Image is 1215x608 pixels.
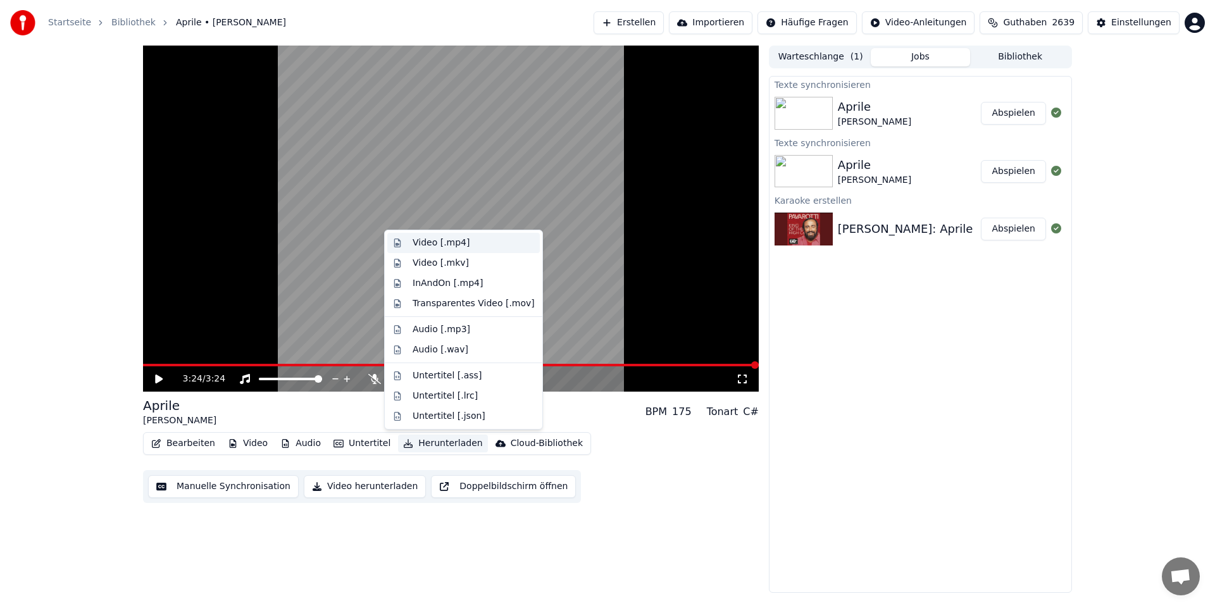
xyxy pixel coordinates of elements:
[672,404,692,419] div: 175
[771,48,871,66] button: Warteschlange
[594,11,664,34] button: Erstellen
[1052,16,1075,29] span: 2639
[838,98,911,116] div: Aprile
[871,48,971,66] button: Jobs
[143,397,216,414] div: Aprile
[413,237,470,249] div: Video [.mp4]
[48,16,286,29] nav: breadcrumb
[707,404,738,419] div: Tonart
[511,437,583,450] div: Cloud-Bibliothek
[669,11,752,34] button: Importieren
[328,435,396,452] button: Untertitel
[148,475,299,498] button: Manuelle Synchronisation
[980,11,1083,34] button: Guthaben2639
[10,10,35,35] img: youka
[769,192,1071,208] div: Karaoke erstellen
[183,373,202,385] span: 3:24
[143,414,216,427] div: [PERSON_NAME]
[970,48,1070,66] button: Bibliothek
[413,390,478,402] div: Untertitel [.lrc]
[1111,16,1171,29] div: Einstellungen
[413,344,468,356] div: Audio [.wav]
[1088,11,1180,34] button: Einstellungen
[48,16,91,29] a: Startseite
[413,257,469,270] div: Video [.mkv]
[176,16,286,29] span: Aprile • [PERSON_NAME]
[850,51,863,63] span: ( 1 )
[183,373,213,385] div: /
[981,102,1046,125] button: Abspielen
[1162,557,1200,595] div: Chat öffnen
[838,156,911,174] div: Aprile
[769,135,1071,150] div: Texte synchronisieren
[413,369,482,382] div: Untertitel [.ass]
[981,218,1046,240] button: Abspielen
[862,11,975,34] button: Video-Anleitungen
[743,404,759,419] div: C#
[838,116,911,128] div: [PERSON_NAME]
[413,277,483,290] div: InAndOn [.mp4]
[838,174,911,187] div: [PERSON_NAME]
[838,220,973,238] div: [PERSON_NAME]: Aprile
[304,475,426,498] button: Video herunterladen
[413,410,485,423] div: Untertitel [.json]
[413,323,470,336] div: Audio [.mp3]
[413,297,535,310] div: Transparentes Video [.mov]
[111,16,156,29] a: Bibliothek
[981,160,1046,183] button: Abspielen
[431,475,576,498] button: Doppelbildschirm öffnen
[645,404,667,419] div: BPM
[769,77,1071,92] div: Texte synchronisieren
[757,11,857,34] button: Häufige Fragen
[223,435,273,452] button: Video
[275,435,326,452] button: Audio
[1003,16,1047,29] span: Guthaben
[146,435,220,452] button: Bearbeiten
[206,373,225,385] span: 3:24
[398,435,487,452] button: Herunterladen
